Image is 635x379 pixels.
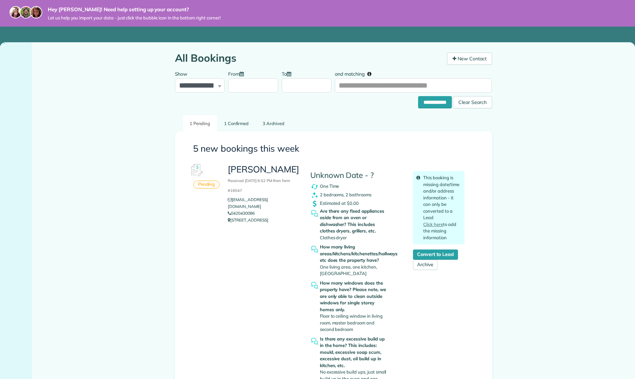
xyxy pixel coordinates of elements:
[320,264,377,276] span: One living area, one kitchen, [GEOGRAPHIC_DATA]
[413,260,438,270] a: Archive
[256,115,291,131] a: 3 Archived
[183,115,217,131] a: 1 Pending
[320,336,389,369] strong: Is there any excessive build up in the home? This includes: mould, excessive soap scum, excessive...
[310,337,319,346] img: question_symbol_icon-fa7b350da2b2fea416cef77984ae4cf4944ea5ab9e3d5925827a5d6b7129d3f6.png
[320,183,339,189] span: One Time
[320,313,383,332] span: Floor to ceiling window in living room, master bedroom and second bedroom
[320,208,389,234] strong: Are there any fixed appliances aside from an oven or dishwasher? This includes clothes dryers, gr...
[453,97,492,103] a: Clear Search
[193,181,220,188] div: Pending
[320,200,359,206] span: Estimated at $0.00
[310,281,319,290] img: question_symbol_icon-fa7b350da2b2fea416cef77984ae4cf4944ea5ab9e3d5925827a5d6b7129d3f6.png
[310,171,403,180] h4: Unknown Date - ?
[228,165,300,194] h3: [PERSON_NAME]
[48,15,221,21] span: Let us help you import your data - just click the bubble icon in the bottom right corner!
[320,235,347,240] span: Clothes dryer
[228,211,255,216] a: 0420430086
[413,249,458,260] a: Convert to Lead
[218,115,255,131] a: 1 Confirmed
[228,217,300,224] p: [STREET_ADDRESS]
[228,178,290,193] small: Received [DATE] 6:52 PM from form #16047
[282,67,295,80] label: To
[228,67,247,80] label: From
[48,6,221,13] strong: Hey [PERSON_NAME]! Need help setting up your account?
[320,244,389,264] strong: How many living areas/kitchens/kitchenettes/hallways etc does the property have?
[447,52,492,65] a: New Contact
[320,280,389,313] strong: How many windows does the property have? Please note, we are only able to clean outside windows f...
[228,197,268,209] a: [EMAIL_ADDRESS][DOMAIN_NAME]
[310,245,319,254] img: question_symbol_icon-fa7b350da2b2fea416cef77984ae4cf4944ea5ab9e3d5925827a5d6b7129d3f6.png
[310,199,319,208] img: dollar_symbol_icon-bd8a6898b2649ec353a9eba708ae97d8d7348bddd7d2aed9b7e4bf5abd9f4af5.png
[310,191,319,199] img: clean_symbol_icon-dd072f8366c07ea3eb8378bb991ecd12595f4b76d916a6f83395f9468ae6ecae.png
[335,67,376,80] label: and matching
[186,160,207,181] img: Booking #614975
[30,6,42,18] img: michelle-19f622bdf1676172e81f8f8fba1fb50e276960ebfe0243fe18214015130c80e4.jpg
[175,52,442,64] h1: All Bookings
[310,182,319,191] img: recurrence_symbol_icon-7cc721a9f4fb8f7b0289d3d97f09a2e367b638918f1a67e51b1e7d8abe5fb8d8.png
[20,6,32,18] img: jorge-587dff0eeaa6aab1f244e6dc62b8924c3b6ad411094392a53c71c6c4a576187d.jpg
[320,192,371,197] span: 2 bedrooms, 2 bathrooms
[10,6,22,18] img: maria-72a9807cf96188c08ef61303f053569d2e2a8a1cde33d635c8a3ac13582a053d.jpg
[413,171,464,244] div: This booking is missing date/time and/or address information - it can only be converted to a Lead...
[423,222,443,227] a: Click here
[453,96,492,108] div: Clear Search
[310,209,319,218] img: question_symbol_icon-fa7b350da2b2fea416cef77984ae4cf4944ea5ab9e3d5925827a5d6b7129d3f6.png
[193,144,474,154] h3: 5 new bookings this week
